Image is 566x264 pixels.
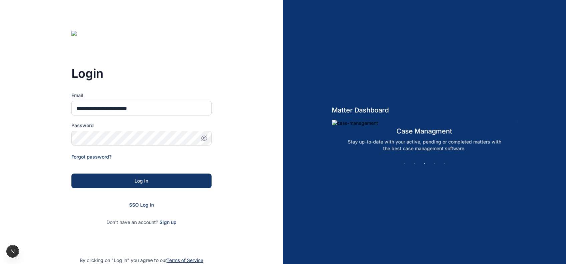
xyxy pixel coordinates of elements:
p: Stay up-to-date with your active, pending or completed matters with the best case management soft... [339,139,510,152]
a: Forgot password? [71,154,111,160]
img: case-management [332,120,517,126]
label: Email [71,92,212,99]
button: Next [469,160,476,167]
h5: Matter Dashboard [332,105,517,115]
a: Sign up [160,219,177,225]
button: 3 [421,160,428,167]
button: 4 [431,160,438,167]
button: 5 [441,160,448,167]
a: Terms of Service [167,257,203,263]
div: Log in [82,178,201,184]
h5: case managment [332,126,517,136]
p: Don't have an account? [71,219,212,226]
button: 1 [401,160,408,167]
label: Password [71,122,212,129]
button: Previous [374,160,380,167]
img: digitslaw-logo [71,31,115,41]
h3: Login [71,67,212,80]
a: SSO Log in [129,202,154,208]
button: Log in [71,174,212,188]
button: 2 [411,160,418,167]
